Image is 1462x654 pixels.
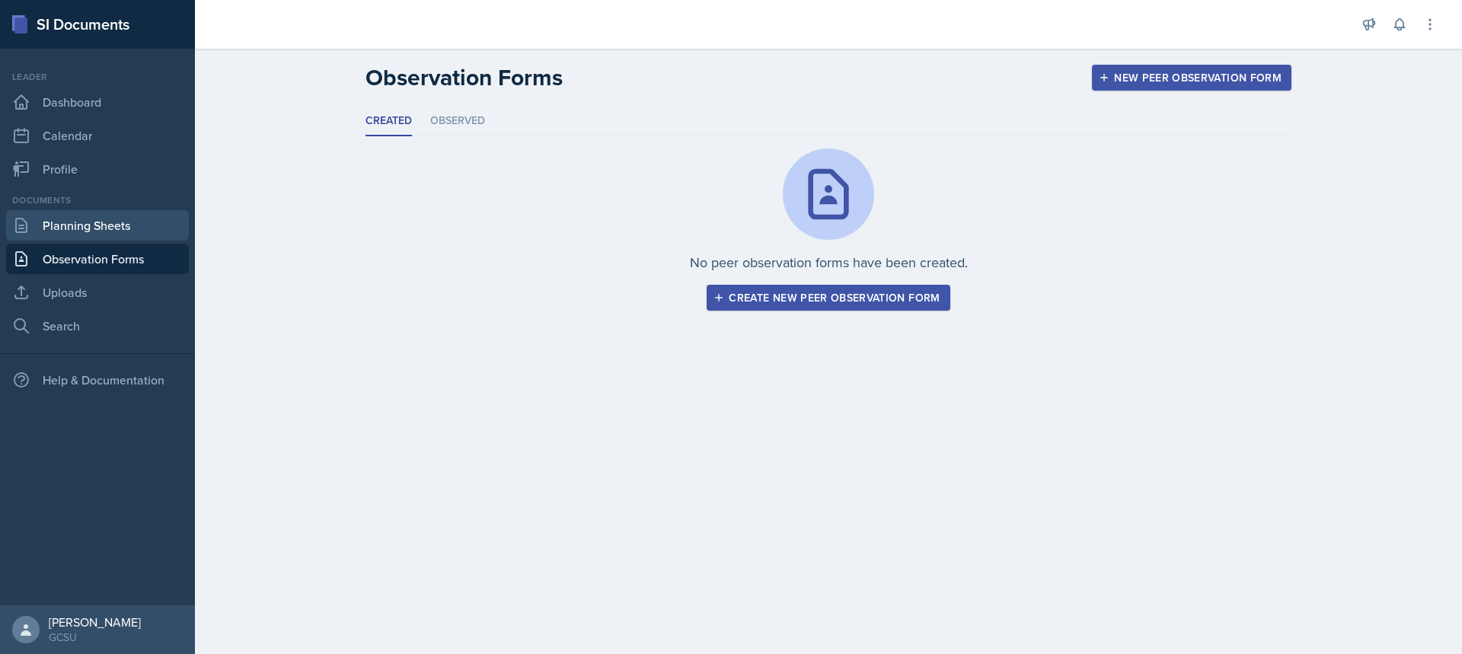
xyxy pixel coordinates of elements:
[49,630,141,645] div: GCSU
[690,252,968,273] p: No peer observation forms have been created.
[430,107,485,136] li: Observed
[6,154,189,184] a: Profile
[6,277,189,308] a: Uploads
[6,365,189,395] div: Help & Documentation
[6,120,189,151] a: Calendar
[365,64,563,91] h2: Observation Forms
[1102,72,1282,84] div: New Peer Observation Form
[6,87,189,117] a: Dashboard
[6,244,189,274] a: Observation Forms
[365,107,412,136] li: Created
[6,70,189,84] div: Leader
[6,311,189,341] a: Search
[1092,65,1291,91] button: New Peer Observation Form
[49,614,141,630] div: [PERSON_NAME]
[6,210,189,241] a: Planning Sheets
[707,285,950,311] button: Create new peer observation form
[6,193,189,207] div: Documents
[717,292,940,304] div: Create new peer observation form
